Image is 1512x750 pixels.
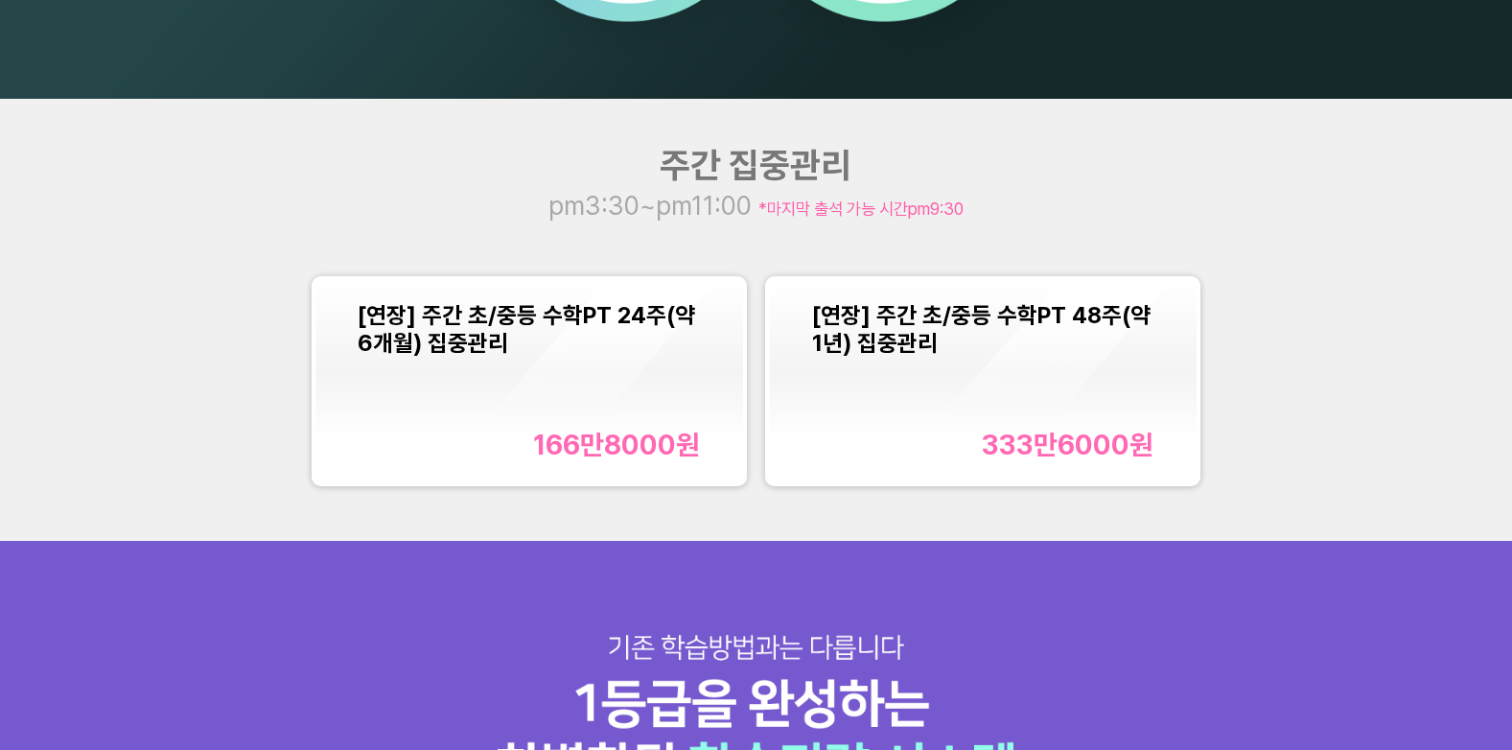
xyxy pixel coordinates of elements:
span: 주간 집중관리 [660,144,851,186]
div: 333만6000 원 [982,429,1153,461]
span: [연장] 주간 초/중등 수학PT 24주(약 6개월) 집중관리 [358,301,695,357]
span: [연장] 주간 초/중등 수학PT 48주(약 1년) 집중관리 [812,301,1151,357]
span: pm3:30~pm11:00 [548,190,758,222]
div: 166만8000 원 [533,429,700,461]
span: *마지막 출석 가능 시간 pm9:30 [758,199,964,219]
